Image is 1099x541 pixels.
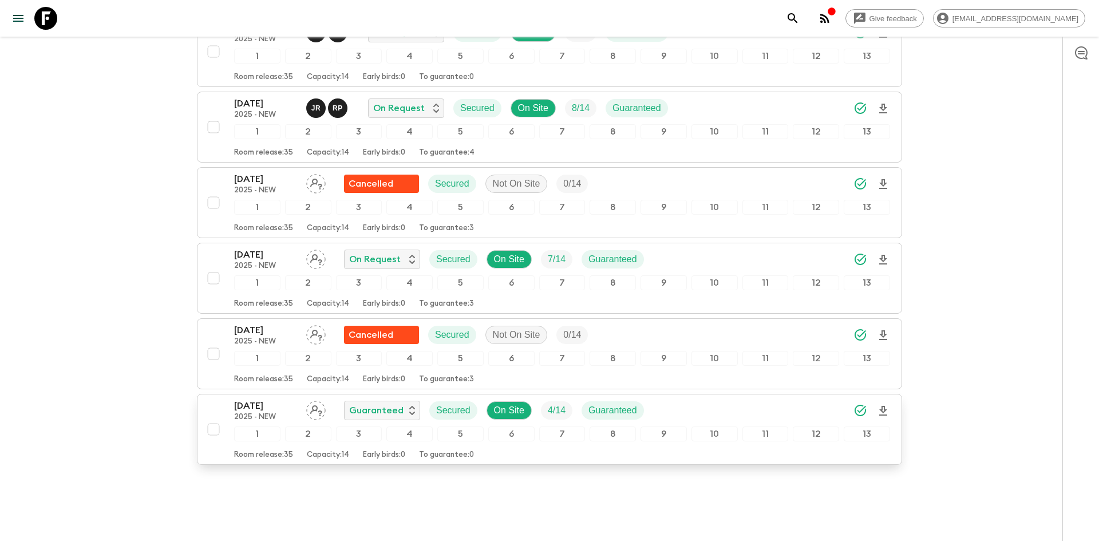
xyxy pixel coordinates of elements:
[563,328,581,342] p: 0 / 14
[518,101,548,115] p: On Site
[234,275,280,290] div: 1
[234,427,280,441] div: 1
[742,275,789,290] div: 11
[460,101,495,115] p: Secured
[876,177,890,191] svg: Download Onboarding
[234,248,297,262] p: [DATE]
[845,9,924,27] a: Give feedback
[234,399,297,413] p: [DATE]
[336,351,382,366] div: 3
[306,329,326,338] span: Assign pack leader
[419,299,474,309] p: To guarantee: 3
[306,102,350,111] span: Johan Roslan, Roy Phang
[285,427,331,441] div: 2
[691,275,738,290] div: 10
[386,427,433,441] div: 4
[336,49,382,64] div: 3
[844,49,890,64] div: 13
[641,275,687,290] div: 9
[307,73,349,82] p: Capacity: 14
[453,99,501,117] div: Secured
[234,186,297,195] p: 2025 - NEW
[548,404,566,417] p: 4 / 14
[556,175,588,193] div: Trip Fill
[429,250,477,268] div: Secured
[488,351,535,366] div: 6
[311,104,321,113] p: J R
[641,200,687,215] div: 9
[793,351,839,366] div: 12
[539,351,586,366] div: 7
[641,427,687,441] div: 9
[285,124,331,139] div: 2
[853,177,867,191] svg: Synced Successfully
[487,250,532,268] div: On Site
[539,200,586,215] div: 7
[344,175,419,193] div: Flash Pack cancellation
[487,401,532,420] div: On Site
[437,200,484,215] div: 5
[565,99,596,117] div: Trip Fill
[363,375,405,384] p: Early birds: 0
[691,200,738,215] div: 10
[307,299,349,309] p: Capacity: 14
[488,200,535,215] div: 6
[197,16,902,87] button: [DATE]2025 - NEWAlvin Chin Chun Wei, Tiyon Anak JunaOn RequestSecuredOn SiteTrip FillGuaranteed12...
[429,401,477,420] div: Secured
[853,252,867,266] svg: Synced Successfully
[373,101,425,115] p: On Request
[742,49,789,64] div: 11
[197,318,902,389] button: [DATE]2025 - NEWAssign pack leaderFlash Pack cancellationSecuredNot On SiteTrip Fill1234567891011...
[844,275,890,290] div: 13
[437,427,484,441] div: 5
[307,451,349,460] p: Capacity: 14
[344,326,419,344] div: Flash Pack cancellation
[285,351,331,366] div: 2
[307,224,349,233] p: Capacity: 14
[307,375,349,384] p: Capacity: 14
[793,124,839,139] div: 12
[306,98,350,118] button: JRRP
[933,9,1085,27] div: [EMAIL_ADDRESS][DOMAIN_NAME]
[844,124,890,139] div: 13
[488,49,535,64] div: 6
[234,148,293,157] p: Room release: 35
[363,451,405,460] p: Early birds: 0
[234,172,297,186] p: [DATE]
[306,404,326,413] span: Assign pack leader
[234,337,297,346] p: 2025 - NEW
[742,351,789,366] div: 11
[386,200,433,215] div: 4
[493,328,540,342] p: Not On Site
[876,404,890,418] svg: Download Onboarding
[781,7,804,30] button: search adventures
[428,326,476,344] div: Secured
[386,351,433,366] div: 4
[539,275,586,290] div: 7
[641,49,687,64] div: 9
[691,49,738,64] div: 10
[437,351,484,366] div: 5
[488,124,535,139] div: 6
[363,73,405,82] p: Early birds: 0
[539,124,586,139] div: 7
[234,110,297,120] p: 2025 - NEW
[742,200,789,215] div: 11
[363,148,405,157] p: Early birds: 0
[541,401,572,420] div: Trip Fill
[742,427,789,441] div: 11
[853,101,867,115] svg: Synced Successfully
[612,101,661,115] p: Guaranteed
[197,167,902,238] button: [DATE]2025 - NEWAssign pack leaderFlash Pack cancellationSecuredNot On SiteTrip Fill1234567891011...
[285,200,331,215] div: 2
[435,328,469,342] p: Secured
[876,329,890,342] svg: Download Onboarding
[641,124,687,139] div: 9
[419,375,474,384] p: To guarantee: 3
[793,49,839,64] div: 12
[742,124,789,139] div: 11
[541,250,572,268] div: Trip Fill
[285,49,331,64] div: 2
[197,243,902,314] button: [DATE]2025 - NEWAssign pack leaderOn RequestSecuredOn SiteTrip FillGuaranteed12345678910111213Roo...
[556,326,588,344] div: Trip Fill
